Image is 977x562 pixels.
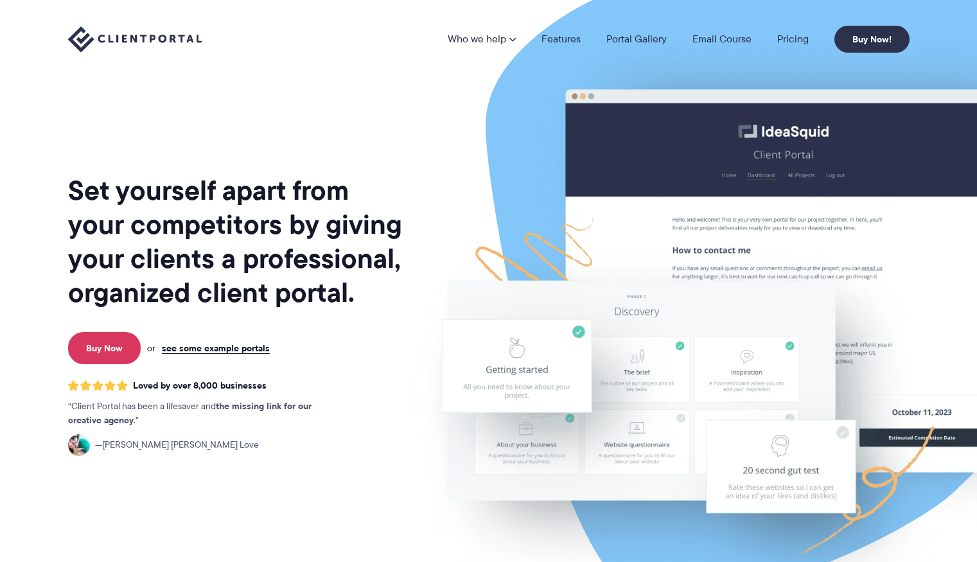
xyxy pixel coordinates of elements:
strong: the missing link for our creative agency [68,399,312,427]
a: Portal Gallery [606,34,667,44]
a: Features [541,34,581,44]
a: Who we help [448,34,516,44]
h1: Set yourself apart from your competitors by giving your clients a professional, organized client ... [68,173,405,310]
a: Pricing [777,34,809,44]
span: [PERSON_NAME] [PERSON_NAME] Love [95,438,259,452]
a: Email Course [692,34,752,44]
p: Client Portal has been a lifesaver and . [68,400,338,428]
span: Loved by over 8,000 businesses [133,380,267,391]
a: see some example portals [162,342,270,354]
a: Buy Now! [834,26,910,53]
a: Buy Now [68,332,141,364]
span: or [147,342,155,354]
